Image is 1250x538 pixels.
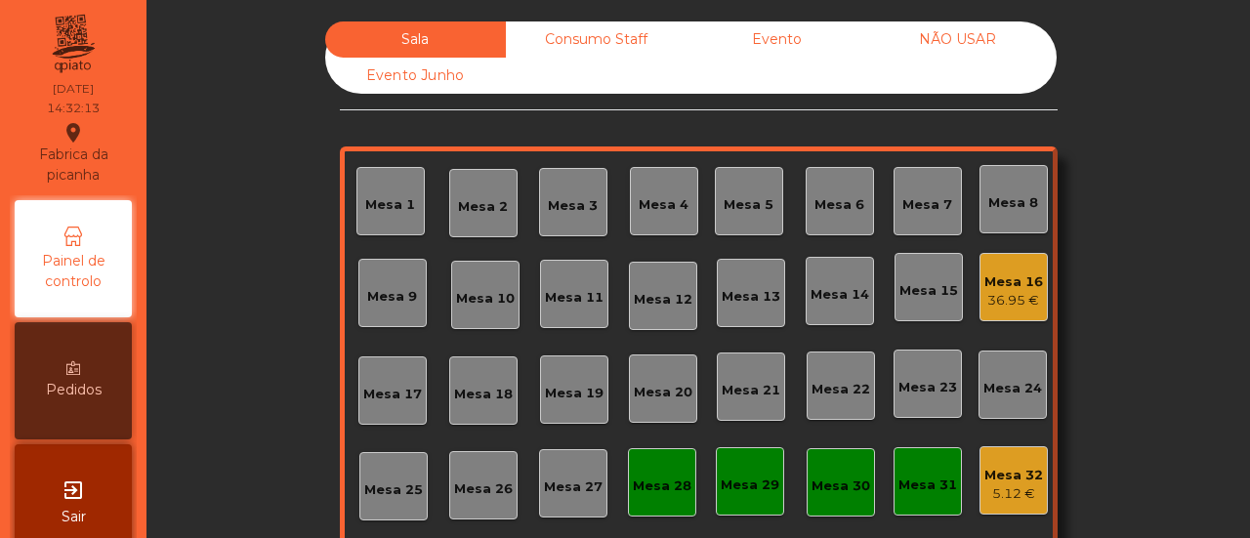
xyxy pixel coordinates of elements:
div: Consumo Staff [506,21,687,58]
div: Mesa 26 [454,479,513,499]
i: location_on [62,121,85,145]
div: Mesa 32 [984,466,1043,485]
div: Mesa 15 [899,281,958,301]
div: Evento Junho [325,58,506,94]
div: Mesa 6 [814,195,864,215]
img: qpiato [49,10,97,78]
div: Mesa 25 [364,480,423,500]
div: 14:32:13 [47,100,100,117]
div: [DATE] [53,80,94,98]
div: Mesa 13 [722,287,780,307]
div: Mesa 12 [634,290,692,310]
div: Evento [687,21,867,58]
div: Mesa 24 [983,379,1042,398]
div: Mesa 18 [454,385,513,404]
div: Mesa 29 [721,476,779,495]
div: Mesa 3 [548,196,598,216]
div: Mesa 1 [365,195,415,215]
div: Mesa 28 [633,476,691,496]
div: Mesa 20 [634,383,692,402]
span: Painel de controlo [20,251,127,292]
div: Mesa 2 [458,197,508,217]
div: Mesa 11 [545,288,604,308]
div: Mesa 14 [811,285,869,305]
div: Mesa 10 [456,289,515,309]
div: Mesa 8 [988,193,1038,213]
div: Mesa 30 [812,476,870,496]
div: Mesa 22 [812,380,870,399]
i: exit_to_app [62,478,85,502]
div: 36.95 € [984,291,1043,310]
div: Mesa 17 [363,385,422,404]
div: Mesa 27 [544,477,603,497]
span: Sair [62,507,86,527]
div: Mesa 21 [722,381,780,400]
div: NÃO USAR [867,21,1048,58]
div: Mesa 7 [902,195,952,215]
div: Mesa 19 [545,384,604,403]
div: Mesa 31 [898,476,957,495]
div: Fabrica da picanha [16,121,131,186]
div: Mesa 5 [724,195,773,215]
div: 5.12 € [984,484,1043,504]
div: Sala [325,21,506,58]
div: Mesa 23 [898,378,957,397]
div: Mesa 9 [367,287,417,307]
div: Mesa 4 [639,195,688,215]
div: Mesa 16 [984,272,1043,292]
span: Pedidos [46,380,102,400]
